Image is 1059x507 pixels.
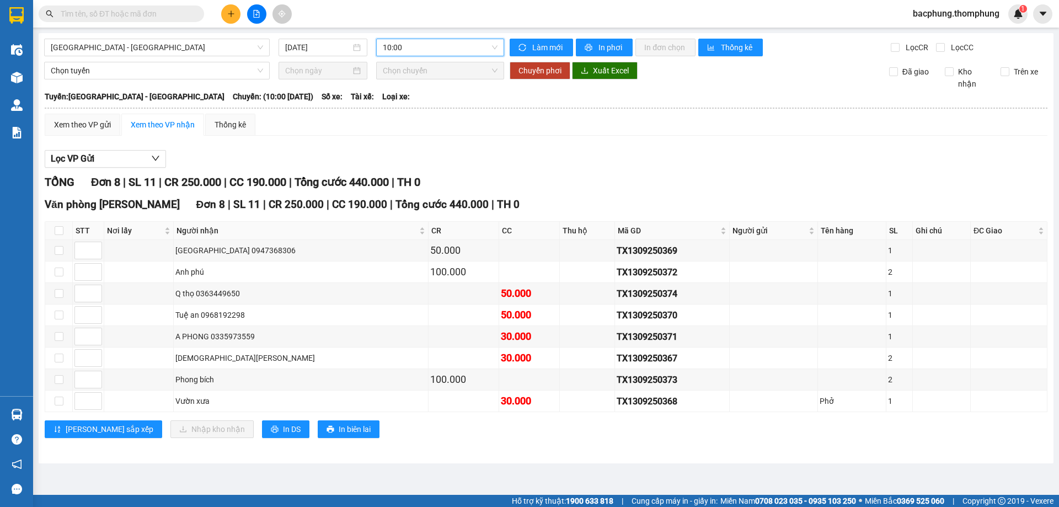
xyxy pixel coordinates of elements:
span: Loại xe: [382,90,410,103]
button: Chuyển phơi [510,62,570,79]
strong: 0708 023 035 - 0935 103 250 [755,497,856,505]
span: printer [327,425,334,434]
span: | [953,495,954,507]
span: Người nhận [176,225,417,237]
div: TX1309250371 [617,330,728,344]
div: Q thọ 0363449650 [175,287,426,300]
span: | [263,198,266,211]
span: | [228,198,231,211]
img: warehouse-icon [11,44,23,56]
input: 13/09/2025 [285,41,351,54]
span: ĐC Giao [974,225,1036,237]
img: warehouse-icon [11,99,23,111]
span: printer [585,44,594,52]
span: Đơn 8 [91,175,120,189]
span: | [491,198,494,211]
td: TX1309250372 [615,261,730,283]
div: 1 [888,244,911,257]
span: CC 190.000 [332,198,387,211]
div: A PHONG 0335973559 [175,330,426,343]
span: plus [227,10,235,18]
th: CR [429,222,499,240]
div: 2 [888,373,911,386]
span: Lọc VP Gửi [51,152,94,166]
div: TX1309250372 [617,265,728,279]
span: CR 250.000 [269,198,324,211]
span: TỔNG [45,175,74,189]
span: SL 11 [233,198,260,211]
th: Ghi chú [913,222,971,240]
span: TH 0 [397,175,420,189]
div: [GEOGRAPHIC_DATA] 0947368306 [175,244,426,257]
div: Vườn xưa [175,395,426,407]
td: TX1309250374 [615,283,730,305]
th: STT [73,222,104,240]
span: | [622,495,623,507]
td: TX1309250367 [615,348,730,369]
span: ⚪️ [859,499,862,503]
img: warehouse-icon [11,409,23,420]
div: 50.000 [501,307,558,323]
span: Miền Nam [720,495,856,507]
span: aim [278,10,286,18]
span: Chọn chuyến [383,62,498,79]
input: Chọn ngày [285,65,351,77]
span: Xuất Excel [593,65,629,77]
span: | [123,175,126,189]
span: | [327,198,329,211]
img: logo-vxr [9,7,24,24]
div: 30.000 [501,393,558,409]
span: download [581,67,589,76]
span: Nơi lấy [107,225,162,237]
div: 50.000 [430,243,497,258]
div: TX1309250368 [617,394,728,408]
button: file-add [247,4,266,24]
sup: 1 [1019,5,1027,13]
th: SL [886,222,913,240]
span: Tài xế: [351,90,374,103]
th: Thu hộ [560,222,615,240]
span: bar-chart [707,44,716,52]
span: | [159,175,162,189]
span: search [46,10,54,18]
span: notification [12,459,22,469]
span: Miền Bắc [865,495,944,507]
img: solution-icon [11,127,23,138]
span: file-add [253,10,260,18]
span: CC 190.000 [229,175,286,189]
td: TX1309250371 [615,326,730,348]
div: 1 [888,395,911,407]
span: Người gửi [732,225,806,237]
span: copyright [998,497,1005,505]
span: Trên xe [1009,66,1042,78]
b: Tuyến: [GEOGRAPHIC_DATA] - [GEOGRAPHIC_DATA] [45,92,224,101]
span: Thống kê [721,41,754,54]
button: sort-ascending[PERSON_NAME] sắp xếp [45,420,162,438]
button: printerIn biên lai [318,420,379,438]
div: 30.000 [501,350,558,366]
span: [PERSON_NAME] sắp xếp [66,423,153,435]
th: CC [499,222,560,240]
span: | [289,175,292,189]
span: question-circle [12,434,22,445]
div: 1 [888,309,911,321]
span: caret-down [1038,9,1048,19]
span: In biên lai [339,423,371,435]
span: Đã giao [898,66,933,78]
button: bar-chartThống kê [698,39,763,56]
div: TX1309250369 [617,244,728,258]
span: Kho nhận [954,66,992,90]
strong: 1900 633 818 [566,497,613,505]
span: sort-ascending [54,425,61,434]
div: Xem theo VP nhận [131,119,195,131]
button: printerIn DS [262,420,309,438]
span: Mã GD [618,225,718,237]
button: downloadXuất Excel [572,62,638,79]
span: In phơi [598,41,624,54]
span: Chọn tuyến [51,62,263,79]
div: 1 [888,287,911,300]
th: Tên hàng [818,222,886,240]
div: TX1309250367 [617,351,728,365]
span: printer [271,425,279,434]
span: Cung cấp máy in - giấy in: [632,495,718,507]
